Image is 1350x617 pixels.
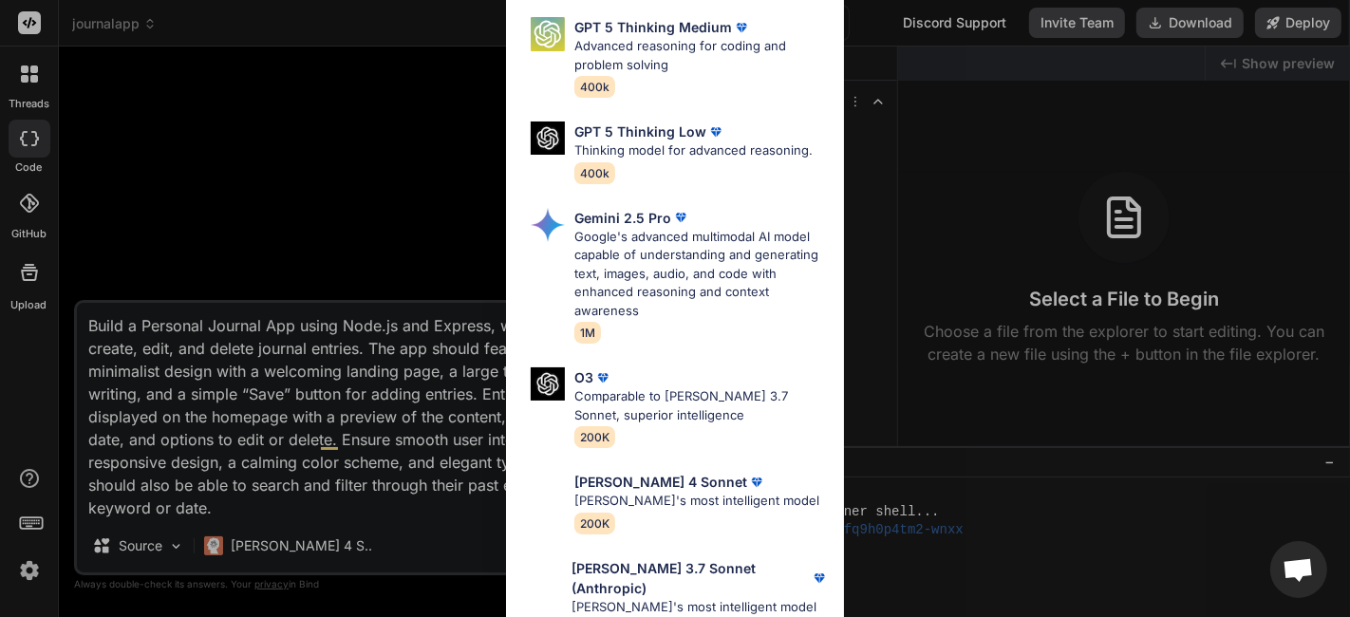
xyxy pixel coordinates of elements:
[574,322,601,344] span: 1M
[574,17,732,37] p: GPT 5 Thinking Medium
[574,208,671,228] p: Gemini 2.5 Pro
[574,37,829,74] p: Advanced reasoning for coding and problem solving
[574,426,615,448] span: 200K
[574,598,829,617] p: [PERSON_NAME]'s most intelligent model
[574,141,813,160] p: Thinking model for advanced reasoning.
[531,472,565,506] img: Pick Models
[671,208,690,227] img: premium
[574,122,706,141] p: GPT 5 Thinking Low
[747,473,766,492] img: premium
[531,122,565,155] img: Pick Models
[574,387,829,424] p: Comparable to [PERSON_NAME] 3.7 Sonnet, superior intelligence
[531,558,565,592] img: Pick Models
[1270,541,1327,598] div: Open chat
[531,17,565,51] img: Pick Models
[531,208,565,242] img: Pick Models
[574,228,829,321] p: Google's advanced multimodal AI model capable of understanding and generating text, images, audio...
[574,76,615,98] span: 400k
[531,367,565,401] img: Pick Models
[574,513,615,534] span: 200K
[810,569,829,588] img: premium
[574,558,810,598] p: [PERSON_NAME] 3.7 Sonnet (Anthropic)
[706,122,725,141] img: premium
[593,368,612,387] img: premium
[574,162,615,184] span: 400k
[574,492,819,511] p: [PERSON_NAME]'s most intelligent model
[574,367,593,387] p: O3
[732,18,751,37] img: premium
[574,472,747,492] p: [PERSON_NAME] 4 Sonnet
